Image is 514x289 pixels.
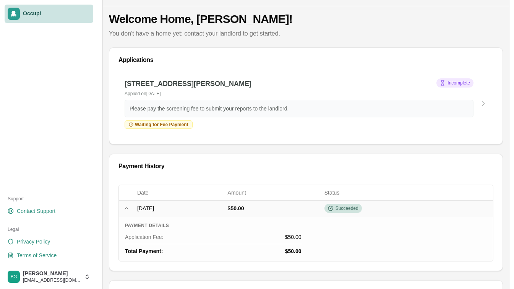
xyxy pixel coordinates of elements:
[125,78,430,89] h3: [STREET_ADDRESS][PERSON_NAME]
[118,163,493,169] div: Payment History
[17,207,55,215] span: Contact Support
[336,205,358,211] span: Succeeded
[130,105,469,112] p: Please pay the screening fee to submit your reports to the landlord.
[225,185,321,200] th: Amount
[125,120,193,129] div: Waiting for Fee Payment
[17,252,57,259] span: Terms of Service
[125,91,430,97] p: Applied on [DATE]
[125,247,163,255] span: Total Payment:
[285,233,302,241] span: $50.00
[5,268,93,286] button: Briana Gray[PERSON_NAME][EMAIL_ADDRESS][DOMAIN_NAME]
[23,270,81,277] span: [PERSON_NAME]
[5,235,93,248] a: Privacy Policy
[285,247,302,255] span: $50.00
[109,29,503,38] p: You don't have a home yet; contact your landlord to get started.
[109,12,503,26] h1: Welcome Home, [PERSON_NAME]!
[321,185,493,200] th: Status
[5,193,93,205] div: Support
[5,5,93,23] a: Occupi
[5,205,93,217] a: Contact Support
[5,249,93,261] a: Terms of Service
[125,222,302,229] h4: Payment Details
[23,277,81,283] span: [EMAIL_ADDRESS][DOMAIN_NAME]
[125,233,163,241] span: Application Fee :
[17,238,50,245] span: Privacy Policy
[5,223,93,235] div: Legal
[118,57,493,63] div: Applications
[137,205,154,211] span: [DATE]
[228,205,244,211] span: $50.00
[134,185,225,200] th: Date
[448,80,470,86] span: Incomplete
[23,10,90,17] span: Occupi
[8,271,20,283] img: Briana Gray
